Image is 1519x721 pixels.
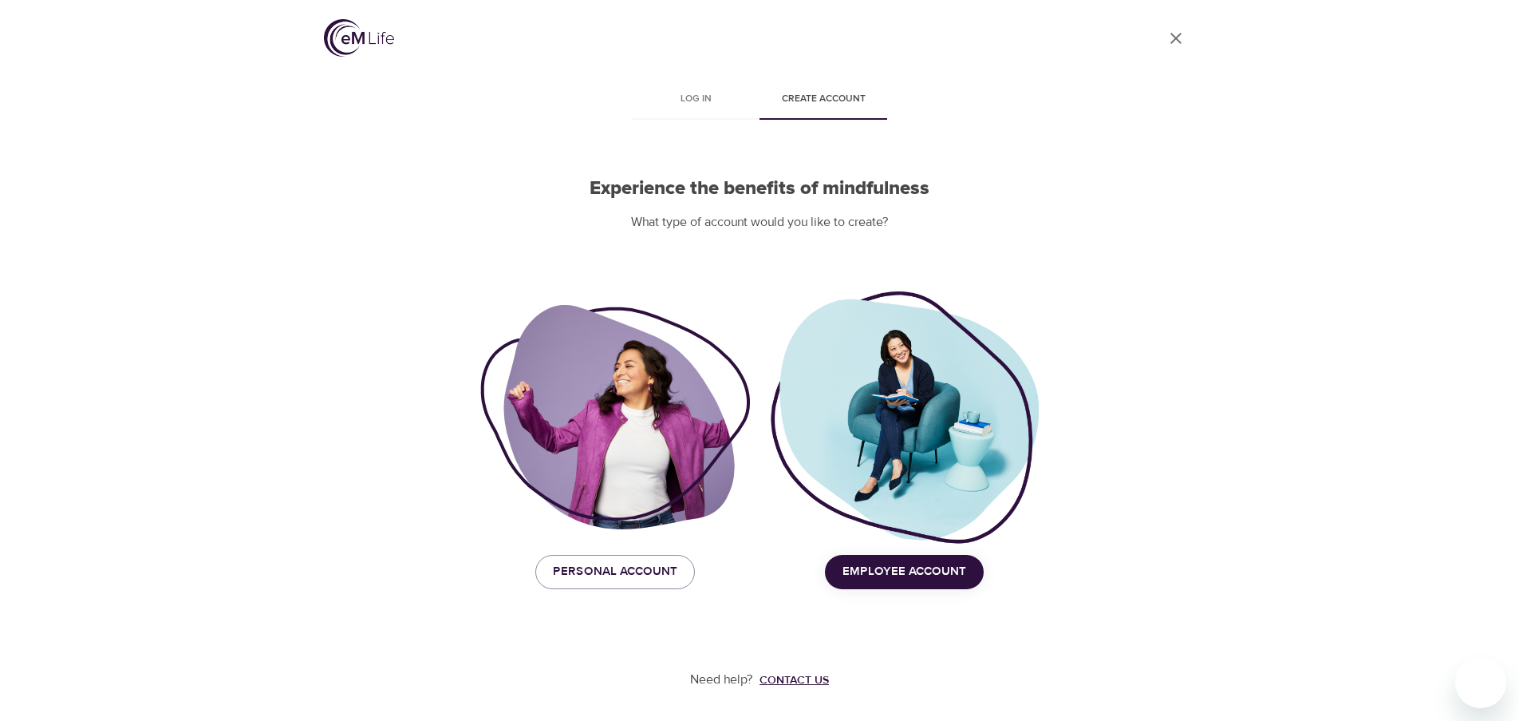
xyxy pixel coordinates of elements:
[842,561,966,582] span: Employee Account
[535,555,695,588] button: Personal Account
[553,561,677,582] span: Personal Account
[1157,19,1195,57] a: close
[769,91,878,108] span: Create account
[690,671,753,689] p: Need help?
[1455,657,1506,708] iframe: Button to launch messaging window
[641,91,750,108] span: Log in
[753,672,829,688] a: Contact us
[480,177,1039,200] h2: Experience the benefits of mindfulness
[759,672,829,688] div: Contact us
[480,213,1039,232] p: What type of account would you like to create?
[825,555,984,588] button: Employee Account
[324,19,394,57] img: logo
